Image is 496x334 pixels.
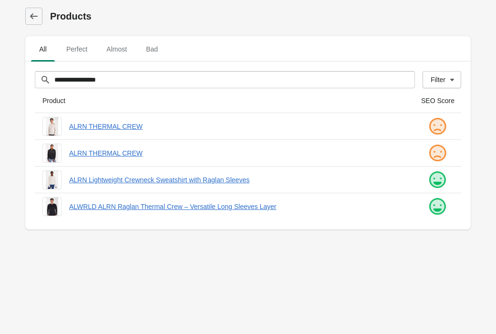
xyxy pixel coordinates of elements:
[69,122,406,131] a: ALRN THERMAL CREW
[57,37,97,62] button: Perfect
[59,41,95,58] span: Perfect
[428,117,447,136] img: sad.png
[428,170,447,189] img: happy.png
[69,175,406,185] a: ALRN Lightweight Crewneck Sweatshirt with Raglan Sleeves
[423,71,461,88] button: Filter
[31,41,55,58] span: All
[69,148,406,158] a: ALRN THERMAL CREW
[138,41,165,58] span: Bad
[29,37,57,62] button: All
[413,88,461,113] th: SEO Score
[69,202,406,211] a: ALWRLD ALRN Raglan Thermal Crew – Versatile Long Sleeves Layer
[136,37,167,62] button: Bad
[50,10,471,23] h1: Products
[431,76,445,83] div: Filter
[428,144,447,163] img: sad.png
[99,41,134,58] span: Almost
[428,197,447,216] img: happy.png
[35,88,413,113] th: Product
[97,37,136,62] button: Almost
